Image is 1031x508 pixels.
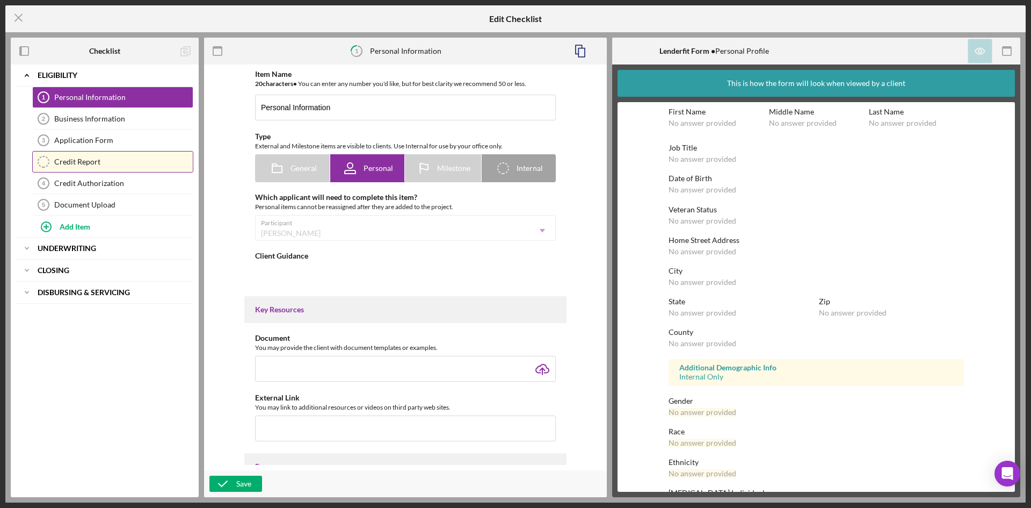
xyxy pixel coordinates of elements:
div: Credit Report [54,158,193,166]
div: No answer provided [669,469,736,478]
a: 4Credit Authorization [32,173,193,194]
div: Key Resources [255,305,556,314]
div: Personal items cannot be reassigned after they are added to the project. [255,202,556,212]
div: Personal Information [54,93,193,102]
div: No answer provided [669,247,736,256]
div: Ethnicity [669,458,964,467]
div: No answer provided [669,155,736,163]
tspan: 2 [42,116,45,122]
button: Save [209,476,262,492]
div: No answer provided [869,119,936,127]
div: You may link to additional resources or videos on third party web sites. [255,402,556,413]
div: Personal Profile [659,47,769,55]
div: No answer provided [669,119,736,127]
div: Business Information [54,115,193,123]
b: 20 character s • [255,80,297,88]
b: Underwriting [38,245,96,252]
div: First Name [669,108,764,116]
span: Personal [364,164,393,173]
a: 5Document Upload [32,194,193,216]
tspan: 3 [42,137,45,144]
span: Internal [517,164,543,173]
div: Personal Information [370,47,441,55]
div: Zip [819,297,964,306]
div: External and Milestone items are visible to clients. Use Internal for use by your office only. [255,141,556,152]
div: No answer provided [669,408,736,417]
div: No answer provided [669,217,736,225]
span: General [291,164,317,173]
div: No answer provided [669,309,736,317]
div: Veteran Status [669,205,964,214]
div: No answer provided [669,339,736,348]
div: No answer provided [669,185,736,194]
div: Date of Birth [669,174,964,183]
div: Additional Demographic Info [679,363,953,372]
a: 1Personal Information [32,87,193,108]
div: Forms [255,462,556,471]
div: No answer provided [669,278,736,287]
b: Disbursing & Servicing [38,289,130,296]
div: State [669,297,814,306]
div: Credit Authorization [54,179,193,188]
div: This is how the form will look when viewed by a client [727,70,905,97]
div: Job Title [669,144,964,152]
div: You can enter any number you'd like, but for best clarity we recommend 50 or less. [255,78,556,89]
tspan: 4 [42,180,46,187]
div: Which applicant will need to complete this item? [255,193,556,202]
div: Document Upload [54,201,193,209]
b: Checklist [89,47,120,55]
b: Lenderfit Form • [659,46,715,55]
div: Add Item [60,216,90,237]
div: City [669,267,964,275]
button: Add Item [32,216,193,237]
div: Gender [669,397,964,405]
div: Type [255,132,556,141]
b: Eligibility [38,72,77,78]
a: 2Business Information [32,108,193,130]
div: Open Intercom Messenger [994,461,1020,486]
a: Credit Report [32,151,193,173]
div: You may provide the client with document templates or examples. [255,342,556,353]
a: 3Application Form [32,130,193,151]
div: Middle Name [769,108,864,116]
div: Item Name [255,70,556,78]
div: No answer provided [819,309,887,317]
b: Closing [38,267,69,274]
tspan: 5 [42,202,45,208]
div: Internal Only [679,373,953,381]
div: [MEDICAL_DATA] Individual [669,489,964,497]
div: Save [236,476,251,492]
div: County [669,328,964,337]
div: No answer provided [669,439,736,447]
span: Milestone [437,164,470,173]
div: Application Form [54,136,193,145]
tspan: 1 [355,47,358,54]
h5: Edit Checklist [489,14,542,24]
div: No answer provided [769,119,837,127]
div: External Link [255,393,556,402]
div: Document [255,334,556,342]
div: Home Street Address [669,236,964,245]
tspan: 1 [42,94,45,101]
div: Race [669,427,964,436]
div: Last Name [869,108,964,116]
div: Client Guidance [255,252,556,260]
